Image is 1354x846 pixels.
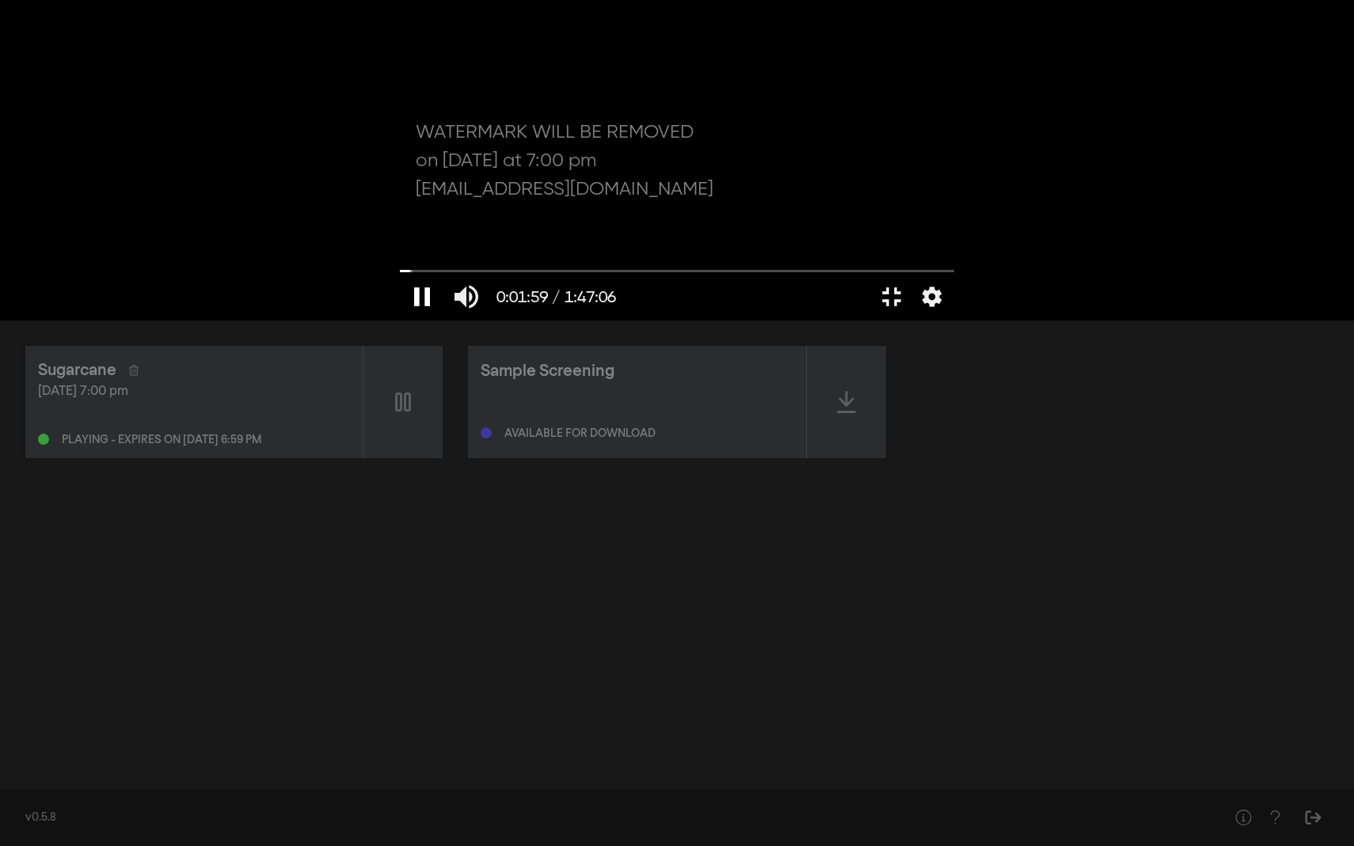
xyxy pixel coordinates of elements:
button: More settings [914,273,950,321]
div: [DATE] 7:00 pm [38,382,350,401]
button: Help [1259,802,1291,833]
button: 0:01:59 / 1:47:06 [489,273,624,321]
div: Available for download [504,428,656,439]
button: Help [1227,802,1259,833]
button: Mute [444,273,489,321]
div: v0.5.8 [25,810,1196,826]
button: Pause [400,273,444,321]
button: Exit full screen [869,273,914,321]
div: Sugarcane [38,359,116,382]
button: Sign Out [1297,802,1329,833]
div: Sample Screening [481,359,614,383]
div: Playing - expires on [DATE] 6:59 pm [62,434,261,446]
